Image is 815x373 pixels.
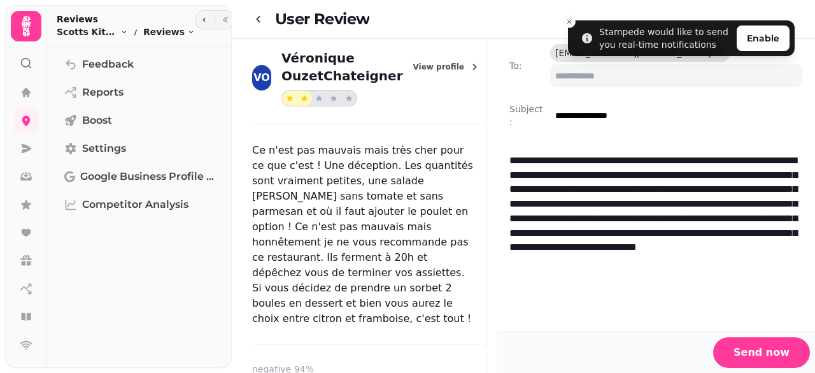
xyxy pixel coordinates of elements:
[413,63,465,71] span: View profile
[82,85,124,100] span: Reports
[46,47,232,368] nav: Tabs
[143,26,195,38] button: Reviews
[57,164,222,189] a: Google Business Profile (Beta)
[57,13,195,26] h2: Reviews
[599,26,732,51] div: Stampede would like to send you real-time notifications
[57,136,222,161] a: Settings
[282,91,297,106] button: star
[252,6,275,32] a: go-back
[563,15,576,28] button: Close toast
[297,91,312,106] button: star
[57,26,195,38] nav: breadcrumb
[509,103,545,128] label: Subject:
[737,26,790,51] button: Enable
[341,91,357,106] button: star
[57,26,128,38] button: Scotts Kitchen
[311,91,327,106] button: star
[57,52,222,77] a: Feedback
[252,143,486,326] p: Ce n'est pas mauvais mais très cher pour ce que c'est ! Une déception. Les quantités sont vraimen...
[253,73,270,83] span: VO
[82,113,112,128] span: Boost
[326,91,341,106] button: star
[57,80,222,105] a: Reports
[82,57,134,72] span: Feedback
[281,49,402,85] p: Véronique OuzetChateigner
[408,58,486,76] button: View profile
[82,141,126,156] span: Settings
[275,7,369,31] h2: User Review
[555,47,711,59] span: [EMAIL_ADDRESS][DOMAIN_NAME]
[80,169,214,184] span: Google Business Profile (Beta)
[57,26,118,38] span: Scotts Kitchen
[733,347,790,358] span: Send now
[713,337,810,368] button: Send now
[57,192,222,217] a: Competitor Analysis
[82,197,188,212] span: Competitor Analysis
[57,108,222,133] a: Boost
[509,59,545,72] label: To:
